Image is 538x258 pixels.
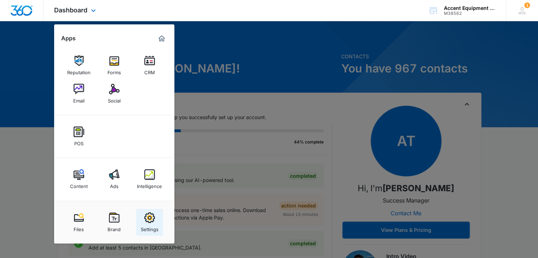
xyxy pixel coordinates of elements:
div: Content [70,180,88,189]
a: Content [65,166,92,193]
div: Social [108,94,121,104]
div: Ads [110,180,118,189]
a: Brand [101,209,128,236]
div: notifications count [524,2,530,8]
div: Forms [108,66,121,75]
div: POS [74,137,83,146]
div: Intelligence [137,180,162,189]
a: Forms [101,52,128,79]
div: Brand [108,223,121,232]
a: Files [65,209,92,236]
a: POS [65,123,92,150]
a: Ads [101,166,128,193]
div: Files [74,223,84,232]
div: account id [444,11,496,16]
div: account name [444,5,496,11]
a: Email [65,80,92,107]
div: Email [73,94,85,104]
a: CRM [136,52,163,79]
a: Reputation [65,52,92,79]
a: Intelligence [136,166,163,193]
div: Reputation [67,66,91,75]
a: Marketing 360® Dashboard [156,33,167,44]
span: Dashboard [54,6,87,14]
span: 1 [524,2,530,8]
div: Settings [141,223,158,232]
a: Settings [136,209,163,236]
h2: Apps [61,35,76,42]
div: CRM [144,66,155,75]
a: Social [101,80,128,107]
